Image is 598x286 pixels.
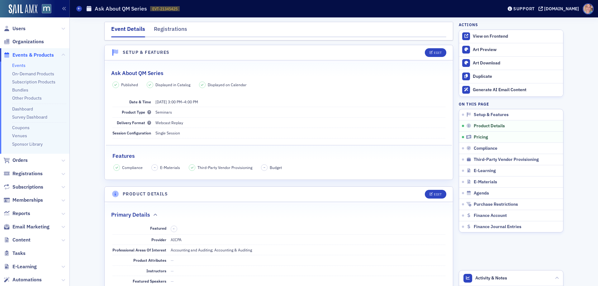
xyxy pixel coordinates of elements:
[151,237,166,242] span: Provider
[473,34,560,39] div: View on Frontend
[152,6,178,12] span: EVT-21345425
[459,83,563,96] button: Generate AI Email Content
[122,110,151,115] span: Product Type
[12,106,33,112] a: Dashboard
[513,6,535,12] div: Support
[112,152,135,160] h2: Features
[208,82,247,87] span: Displayed on Calendar
[270,165,282,170] span: Budget
[12,71,54,77] a: On-Demand Products
[155,120,183,125] span: Webcast Replay
[171,279,174,284] span: —
[146,268,166,273] span: Instructors
[117,120,151,125] span: Delivery Format
[3,157,28,164] a: Orders
[155,99,167,104] span: [DATE]
[112,130,151,135] span: Session Configuration
[3,197,43,204] a: Memberships
[171,237,182,242] span: AICPA
[474,112,509,118] span: Setup & Features
[12,114,47,120] a: Survey Dashboard
[3,184,43,190] a: Subscriptions
[12,38,44,45] span: Organizations
[12,170,43,177] span: Registrations
[95,5,147,12] h1: Ask About QM Series
[123,49,169,56] h4: Setup & Features
[12,197,43,204] span: Memberships
[459,101,563,107] h4: On this page
[544,6,579,12] div: [DOMAIN_NAME]
[111,69,164,77] h2: Ask About QM Series
[3,263,37,270] a: E-Learning
[12,141,43,147] a: Sponsor Library
[474,179,497,185] span: E-Materials
[168,99,182,104] time: 3:00 PM
[12,63,26,68] a: Events
[474,190,489,196] span: Agenda
[263,165,265,170] span: –
[459,70,563,83] button: Duplicate
[3,237,31,243] a: Content
[473,47,560,53] div: Art Preview
[3,52,54,59] a: Events & Products
[3,210,30,217] a: Reports
[173,227,175,231] span: –
[42,4,51,14] img: SailAMX
[155,82,190,87] span: Displayed in Catalog
[197,165,252,170] span: Third-Party Vendor Provisioning
[155,99,198,104] span: –
[583,3,594,14] span: Profile
[37,4,51,15] a: View Homepage
[12,157,28,164] span: Orders
[3,276,42,283] a: Automations
[474,134,488,140] span: Pricing
[9,4,37,14] img: SailAMX
[12,87,28,93] a: Bundles
[133,279,166,284] span: Featured Speakers
[111,211,150,219] h2: Primary Details
[459,30,563,43] a: View on Frontend
[12,79,55,85] a: Subscription Products
[425,190,446,199] button: Edit
[459,22,478,27] h4: Actions
[473,87,560,93] div: Generate AI Email Content
[154,165,156,170] span: –
[129,99,151,104] span: Date & Time
[12,184,43,190] span: Subscriptions
[12,276,42,283] span: Automations
[3,250,26,257] a: Tasks
[133,258,166,263] span: Product Attributes
[474,213,507,218] span: Finance Account
[12,125,30,130] a: Coupons
[474,202,518,207] span: Purchase Restrictions
[473,60,560,66] div: Art Download
[12,250,26,257] span: Tasks
[184,99,198,104] time: 4:00 PM
[154,25,187,36] div: Registrations
[474,123,505,129] span: Product Details
[474,146,497,151] span: Compliance
[123,191,168,197] h4: Product Details
[171,268,174,273] span: —
[425,48,446,57] button: Edit
[12,263,37,270] span: E-Learning
[474,157,539,162] span: Third-Party Vendor Provisioning
[475,275,507,281] span: Activity & Notes
[12,223,50,230] span: Email Marketing
[160,165,180,170] span: E-Materials
[473,74,560,79] div: Duplicate
[459,56,563,70] a: Art Download
[122,165,143,170] span: Compliance
[12,25,26,32] span: Users
[121,82,138,87] span: Published
[3,223,50,230] a: Email Marketing
[3,25,26,32] a: Users
[111,25,145,37] div: Event Details
[459,43,563,56] a: Art Preview
[155,110,172,115] span: Seminars
[12,95,42,101] a: Other Products
[3,170,43,177] a: Registrations
[434,51,442,54] div: Edit
[12,237,31,243] span: Content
